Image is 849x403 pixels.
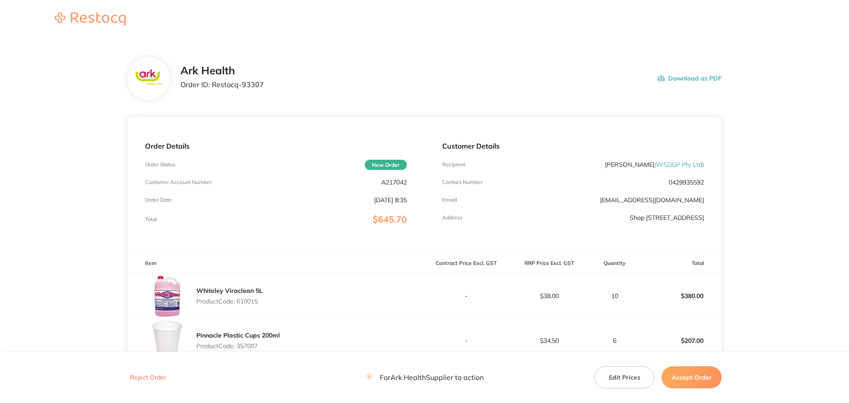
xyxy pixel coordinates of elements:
th: Quantity [591,253,639,274]
p: Customer Details [442,142,704,150]
p: Order Details [145,142,407,150]
a: Whiteley Viraclean 5L [196,287,263,295]
a: Restocq logo [46,12,134,27]
a: Pinnacle Plastic Cups 200ml [196,331,280,339]
p: Shop [STREET_ADDRESS] [630,214,704,221]
p: $207.00 [639,330,721,351]
p: Emaill [442,197,457,203]
p: A217042 [381,179,407,186]
p: 6 [591,337,638,344]
p: Customer Account Number [145,179,212,185]
button: Accept Order [662,366,722,388]
p: Contact Number [442,179,482,185]
p: 0429935592 [669,179,704,186]
p: Product Code: 610015 [196,298,263,305]
span: New Order [365,160,407,170]
p: Total [145,216,157,223]
button: Reject Order [127,374,169,382]
th: Contract Price Excl. GST [424,253,508,274]
p: Order Date [145,197,172,203]
p: - [425,337,507,344]
p: [DATE] 8:35 [374,196,407,203]
img: c3FhZTAyaA [134,68,163,88]
button: Download as PDF [658,65,722,92]
p: Order ID: Restocq- 93307 [180,81,264,88]
th: Item [127,253,424,274]
p: 10 [591,292,638,299]
button: Edit Prices [594,366,654,388]
p: Address [442,215,463,221]
span: ( WSDGP Pty Ltd ) [654,161,704,169]
p: Product Code: 357007 [196,342,280,349]
p: Order Status [145,161,176,168]
p: $380.00 [639,285,721,307]
p: $38.00 [508,292,590,299]
p: Recipient [442,161,465,168]
th: RRP Price Excl. GST [508,253,591,274]
img: MHBnZjRzZA [145,274,189,318]
p: [PERSON_NAME] [605,161,704,168]
p: $34.50 [508,337,590,344]
p: For Ark Health Supplier to action [366,373,484,382]
p: - [425,292,507,299]
img: Restocq logo [46,12,134,26]
img: NTBiNXN4bQ [145,319,189,363]
th: Total [639,253,722,274]
a: [EMAIL_ADDRESS][DOMAIN_NAME] [600,196,704,204]
span: $645.70 [373,214,407,225]
h2: Ark Health [180,65,264,77]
